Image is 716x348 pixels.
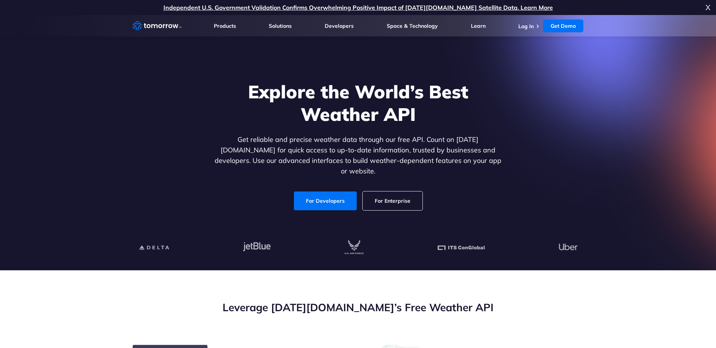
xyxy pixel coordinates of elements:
a: Home link [133,20,182,32]
a: Solutions [269,23,292,29]
a: Space & Technology [387,23,438,29]
h1: Explore the World’s Best Weather API [213,80,503,125]
a: Independent U.S. Government Validation Confirms Overwhelming Positive Impact of [DATE][DOMAIN_NAM... [163,4,553,11]
h2: Leverage [DATE][DOMAIN_NAME]’s Free Weather API [133,300,584,315]
a: Products [214,23,236,29]
a: For Developers [294,191,357,210]
a: Log In [518,23,534,30]
a: Get Demo [543,20,583,32]
a: Learn [471,23,486,29]
a: For Enterprise [363,191,422,210]
a: Developers [325,23,354,29]
p: Get reliable and precise weather data through our free API. Count on [DATE][DOMAIN_NAME] for quic... [213,134,503,176]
